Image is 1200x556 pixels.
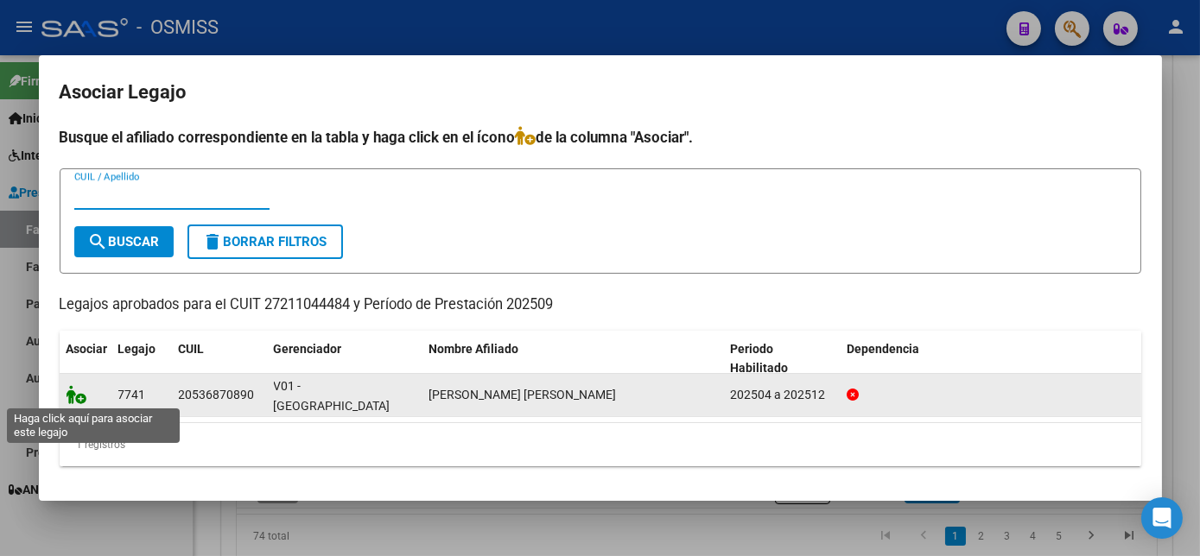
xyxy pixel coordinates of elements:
datatable-header-cell: CUIL [172,331,267,388]
p: Legajos aprobados para el CUIT 27211044484 y Período de Prestación 202509 [60,294,1141,316]
button: Buscar [74,226,174,257]
datatable-header-cell: Asociar [60,331,111,388]
span: Legajo [118,342,156,356]
div: Open Intercom Messenger [1141,497,1183,539]
div: 1 registros [60,423,1141,466]
datatable-header-cell: Dependencia [840,331,1141,388]
mat-icon: delete [203,231,224,252]
datatable-header-cell: Gerenciador [267,331,422,388]
span: Periodo Habilitado [730,342,788,376]
span: 7741 [118,388,146,401]
span: PIÑERO ENZO MATIAS [429,388,617,401]
div: 20536870890 [179,385,255,405]
h4: Busque el afiliado correspondiente en la tabla y haga click en el ícono de la columna "Asociar". [60,126,1141,148]
datatable-header-cell: Nombre Afiliado [422,331,724,388]
span: V01 - [GEOGRAPHIC_DATA] [274,379,390,413]
span: Nombre Afiliado [429,342,519,356]
button: Borrar Filtros [187,224,343,259]
span: Borrar Filtros [203,234,327,250]
datatable-header-cell: Legajo [111,331,172,388]
datatable-header-cell: Periodo Habilitado [723,331,840,388]
span: Gerenciador [274,342,342,356]
div: 202504 a 202512 [730,385,833,405]
span: CUIL [179,342,205,356]
mat-icon: search [88,231,109,252]
span: Asociar [67,342,108,356]
span: Buscar [88,234,160,250]
span: Dependencia [847,342,919,356]
h2: Asociar Legajo [60,76,1141,109]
